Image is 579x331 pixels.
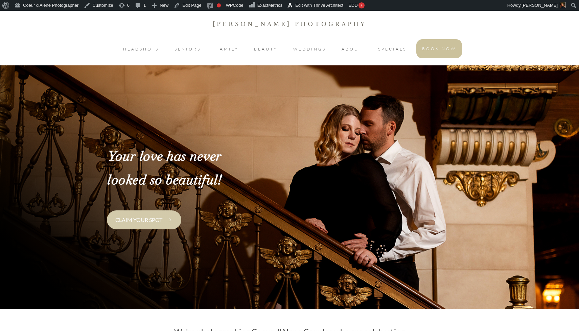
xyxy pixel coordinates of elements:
[358,2,365,8] div: 7
[107,19,472,29] p: [PERSON_NAME] Photography
[107,210,181,229] a: Claim your spot
[107,139,222,196] p: Your love has never looked so beautiful!
[217,3,221,7] div: Focus keyphrase not set
[378,45,407,53] a: SPECIALS
[293,45,326,53] a: WEDDINGS
[216,45,238,53] a: FAMILY
[254,45,278,53] a: BEAUTY
[115,216,162,223] span: Claim your spot
[175,45,201,53] a: SENIORS
[342,45,363,53] a: ABOUT
[123,45,159,53] a: HEADSHOTS
[522,3,558,8] span: [PERSON_NAME]
[422,45,456,53] a: BOOK NOW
